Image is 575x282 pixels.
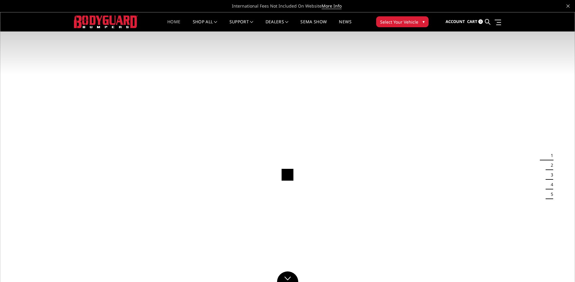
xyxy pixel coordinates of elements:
a: Cart 0 [467,14,483,30]
button: 1 of 5 [547,151,553,160]
span: ▾ [423,18,425,25]
a: Account [446,14,465,30]
button: 4 of 5 [547,180,553,189]
a: SEMA Show [300,20,327,31]
img: BODYGUARD BUMPERS [74,15,138,28]
button: 3 of 5 [547,170,553,180]
a: Click to Down [277,271,298,282]
button: 2 of 5 [547,160,553,170]
span: Select Your Vehicle [380,19,418,25]
a: Home [167,20,180,31]
span: Account [446,19,465,24]
span: 0 [478,19,483,24]
button: Select Your Vehicle [376,16,429,27]
a: Dealers [266,20,289,31]
a: News [339,20,351,31]
button: 5 of 5 [547,189,553,199]
a: Support [229,20,253,31]
span: Cart [467,19,477,24]
a: shop all [193,20,217,31]
a: More Info [322,3,342,9]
